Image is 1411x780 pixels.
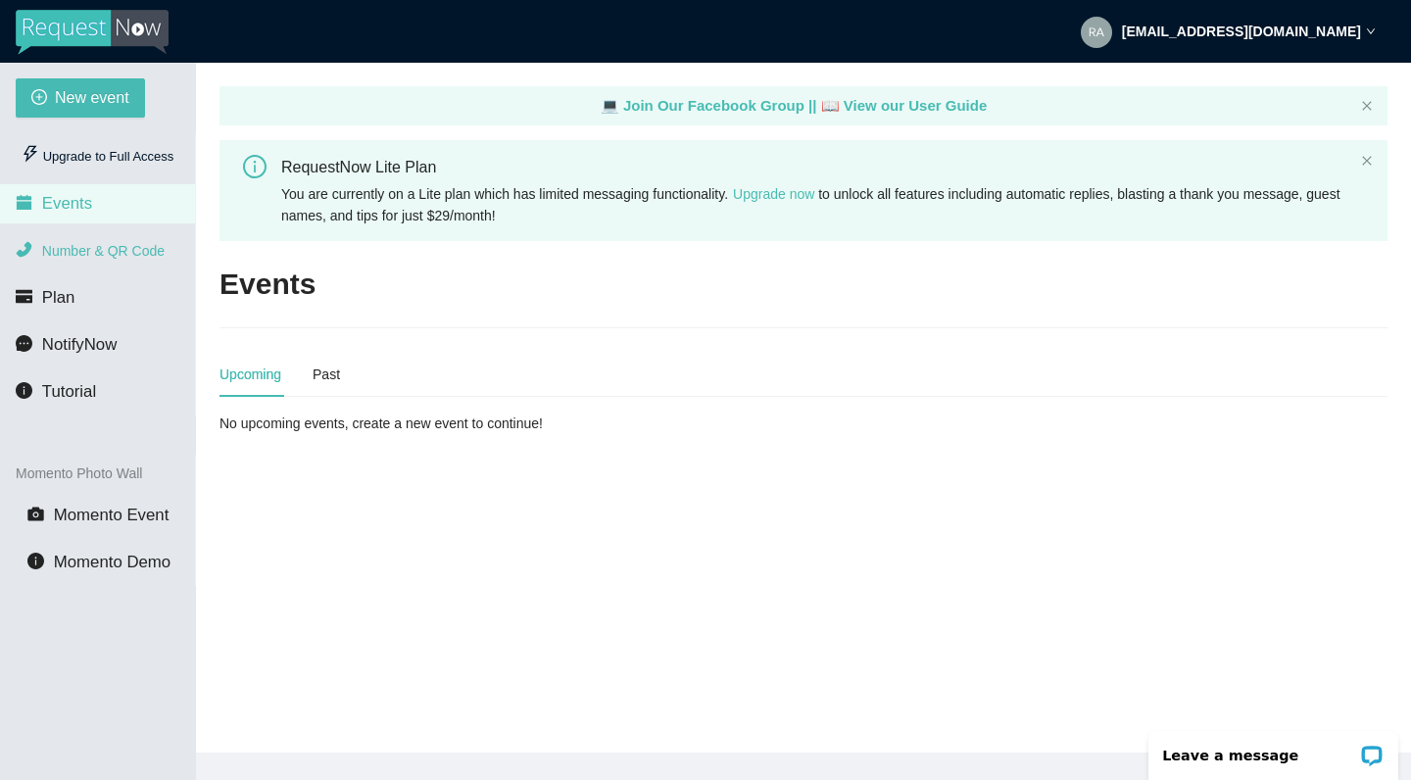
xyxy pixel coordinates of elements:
div: RequestNow Lite Plan [281,155,1353,179]
span: info-circle [16,382,32,399]
span: phone [16,241,32,258]
span: camera [27,506,44,522]
span: info-circle [27,553,44,569]
span: Momento Demo [54,553,170,571]
span: message [16,335,32,352]
span: Plan [42,288,75,307]
span: credit-card [16,288,32,305]
span: You are currently on a Lite plan which has limited messaging functionality. to unlock all feature... [281,186,1340,223]
span: down [1366,26,1376,36]
button: close [1361,155,1373,168]
span: Tutorial [42,382,96,401]
span: laptop [601,97,619,114]
span: thunderbolt [22,145,39,163]
span: NotifyNow [42,335,117,354]
span: Events [42,194,92,213]
button: plus-circleNew event [16,78,145,118]
a: Upgrade now [733,186,814,202]
div: No upcoming events, create a new event to continue! [219,413,599,434]
span: info-circle [243,155,267,178]
div: Upgrade to Full Access [16,137,179,176]
span: laptop [821,97,840,114]
span: plus-circle [31,89,47,108]
strong: [EMAIL_ADDRESS][DOMAIN_NAME] [1122,24,1361,39]
button: close [1361,100,1373,113]
div: Past [313,364,340,385]
div: Upcoming [219,364,281,385]
h2: Events [219,265,316,305]
span: close [1361,155,1373,167]
img: RequestNow [16,10,169,55]
img: 0d303f271d081d0034c28894f81cf035 [1081,17,1112,48]
span: Momento Event [54,506,170,524]
a: laptop View our User Guide [821,97,988,114]
a: laptop Join Our Facebook Group || [601,97,821,114]
span: Number & QR Code [42,243,165,259]
span: New event [55,85,129,110]
span: close [1361,100,1373,112]
iframe: LiveChat chat widget [1136,718,1411,780]
span: calendar [16,194,32,211]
